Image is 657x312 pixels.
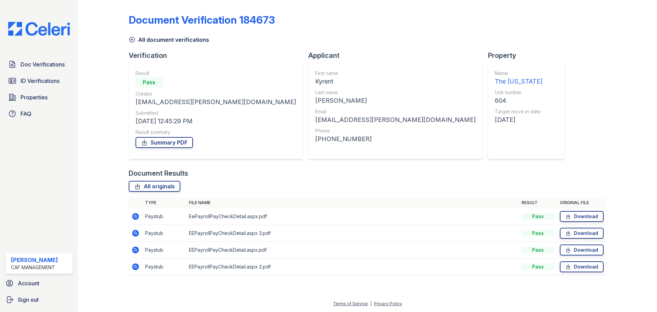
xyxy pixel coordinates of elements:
div: Document Results [129,169,188,178]
div: First name [315,70,476,77]
div: Phone [315,127,476,134]
div: Pass [521,263,554,270]
div: Verification [129,51,308,60]
span: Properties [21,93,48,101]
img: CE_Logo_Blue-a8612792a0a2168367f1c8372b55b34899dd931a85d93a1a3d3e32e68fde9ad4.png [3,22,75,36]
div: [PHONE_NUMBER] [315,134,476,144]
div: Pass [136,77,163,88]
div: Last name [315,89,476,96]
span: Sign out [18,296,39,304]
td: Paystub [142,259,186,275]
span: Doc Verifications [21,60,65,68]
div: The [US_STATE] [495,77,542,86]
div: [PERSON_NAME] [315,96,476,105]
div: Email [315,108,476,115]
div: Result [136,70,296,77]
th: Result [519,197,557,208]
a: Name The [US_STATE] [495,70,542,86]
a: All originals [129,181,180,192]
div: Pass [521,247,554,253]
td: EEPayrollPayCheckDetail.aspx 3.pdf [186,225,519,242]
a: Download [560,245,604,255]
a: ID Verifications [5,74,73,88]
div: [DATE] [495,115,542,125]
div: Applicant [308,51,488,60]
td: Paystub [142,242,186,259]
td: EEPayrollPayCheckDetail.aspx.pdf [186,242,519,259]
a: FAQ [5,107,73,121]
a: Privacy Policy [374,301,402,306]
a: Download [560,261,604,272]
th: Type [142,197,186,208]
div: 604 [495,96,542,105]
div: Pass [521,230,554,237]
span: FAQ [21,110,31,118]
div: Result summary [136,129,296,136]
a: Account [3,276,75,290]
a: Download [560,228,604,239]
td: Paystub [142,208,186,225]
td: EePayrollPayCheckDetail.aspx.pdf [186,208,519,225]
div: CAF Management [11,264,58,271]
div: [EMAIL_ADDRESS][PERSON_NAME][DOMAIN_NAME] [136,97,296,107]
div: | [370,301,372,306]
div: Creator [136,90,296,97]
div: Document Verification 184673 [129,14,275,26]
div: [PERSON_NAME] [11,256,58,264]
a: Terms of Service [333,301,368,306]
a: All document verifications [129,36,209,44]
a: Sign out [3,293,75,307]
a: Doc Verifications [5,58,73,71]
span: ID Verifications [21,77,60,85]
div: Kyrent [315,77,476,86]
td: EEPayrollPayCheckDetail.aspx 2.pdf [186,259,519,275]
th: File name [186,197,519,208]
div: Unit number [495,89,542,96]
div: Property [488,51,570,60]
a: Download [560,211,604,222]
td: Paystub [142,225,186,242]
div: [DATE] 12:45:29 PM [136,116,296,126]
th: Original file [557,197,606,208]
div: Submitted [136,110,296,116]
a: Properties [5,90,73,104]
div: [EMAIL_ADDRESS][PERSON_NAME][DOMAIN_NAME] [315,115,476,125]
span: Account [18,279,39,287]
div: Pass [521,213,554,220]
div: Name [495,70,542,77]
iframe: chat widget [628,285,650,305]
div: Target move in date [495,108,542,115]
a: Summary PDF [136,137,193,148]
